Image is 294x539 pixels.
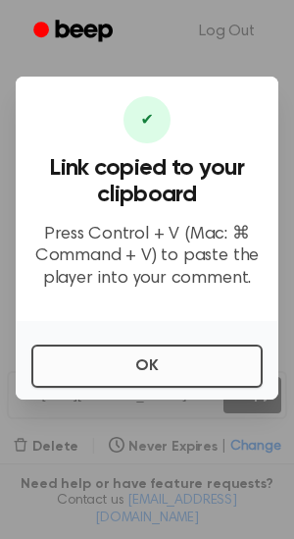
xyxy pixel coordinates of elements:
p: Press Control + V (Mac: ⌘ Command + V) to paste the player into your comment. [31,224,263,291]
a: Log Out [179,8,274,55]
div: ✔ [123,96,171,143]
h3: Link copied to your clipboard [31,155,263,208]
button: OK [31,345,263,388]
a: Beep [20,13,130,51]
